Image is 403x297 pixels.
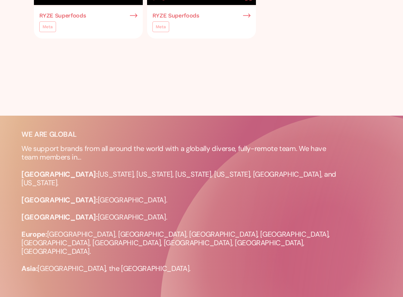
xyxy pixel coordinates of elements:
[21,170,98,179] strong: [GEOGRAPHIC_DATA]:
[152,21,169,32] a: Meta
[156,23,166,30] div: Meta
[21,195,98,205] strong: [GEOGRAPHIC_DATA]:
[152,12,199,19] h3: RYZE Superfoods
[21,212,98,222] strong: [GEOGRAPHIC_DATA]:
[42,23,53,30] div: Meta
[21,130,171,139] p: WE ARE GLOBAL
[39,12,137,19] a: RYZE Superfoods
[39,12,86,19] h3: RYZE Superfoods
[21,264,37,273] strong: Asia:
[21,144,343,273] p: We support brands from all around the world with a globally diverse, fully-remote team. We have t...
[152,12,251,19] a: RYZE Superfoods
[21,230,47,239] strong: Europe:
[39,21,56,32] a: Meta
